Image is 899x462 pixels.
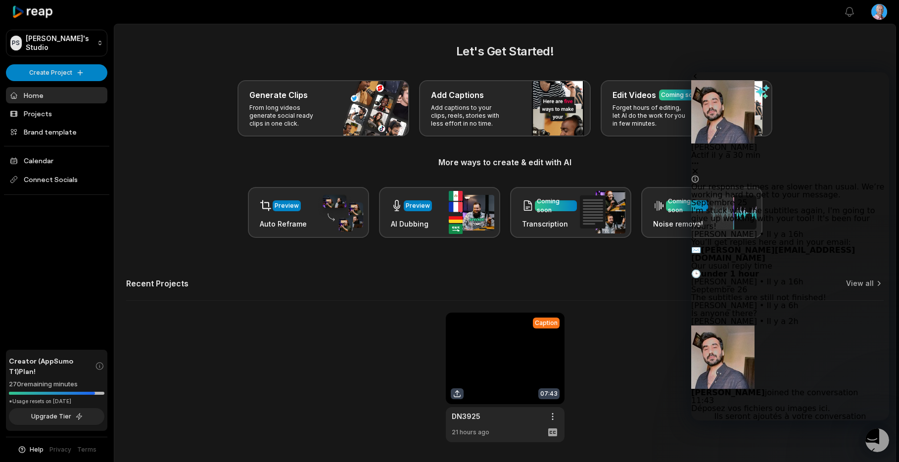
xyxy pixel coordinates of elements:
h3: AI Dubbing [391,219,432,229]
h2: Recent Projects [126,278,189,288]
span: Creator (AppSumo T1) Plan! [9,356,95,376]
a: Terms [77,445,96,454]
button: Create Project [6,64,107,81]
div: 270 remaining minutes [9,379,104,389]
iframe: Intercom live chat [865,428,889,452]
img: ai_dubbing.png [449,191,494,234]
button: Upgrade Tier [9,408,104,425]
button: Help [17,445,44,454]
div: Preview [406,201,430,210]
a: Projects [6,105,107,122]
h2: Let's Get Started! [126,43,884,60]
h3: Auto Reframe [260,219,307,229]
div: *Usage resets on [DATE] [9,398,104,405]
h3: Edit Videos [613,89,656,101]
iframe: Intercom live chat [691,72,889,420]
h3: Noise removal [653,219,708,229]
a: Home [6,87,107,103]
a: DN3925 [452,411,480,421]
div: Preview [275,201,299,210]
a: Brand template [6,124,107,140]
p: [PERSON_NAME]'s Studio [26,34,93,52]
div: Coming soon [661,91,700,99]
span: Connect Socials [6,171,107,188]
p: Forget hours of editing, let AI do the work for you in few minutes. [613,104,689,128]
span: Help [30,445,44,454]
div: PS [10,36,22,50]
a: Privacy [49,445,71,454]
div: Coming soon [537,197,575,215]
h3: Generate Clips [249,89,308,101]
a: Calendar [6,152,107,169]
h3: Transcription [522,219,577,229]
h3: Add Captions [431,89,484,101]
div: Coming soon [668,197,706,215]
p: From long videos generate social ready clips in one click. [249,104,326,128]
img: auto_reframe.png [318,193,363,232]
h3: More ways to create & edit with AI [126,156,884,168]
img: transcription.png [580,191,625,233]
p: Add captions to your clips, reels, stories with less effort in no time. [431,104,508,128]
